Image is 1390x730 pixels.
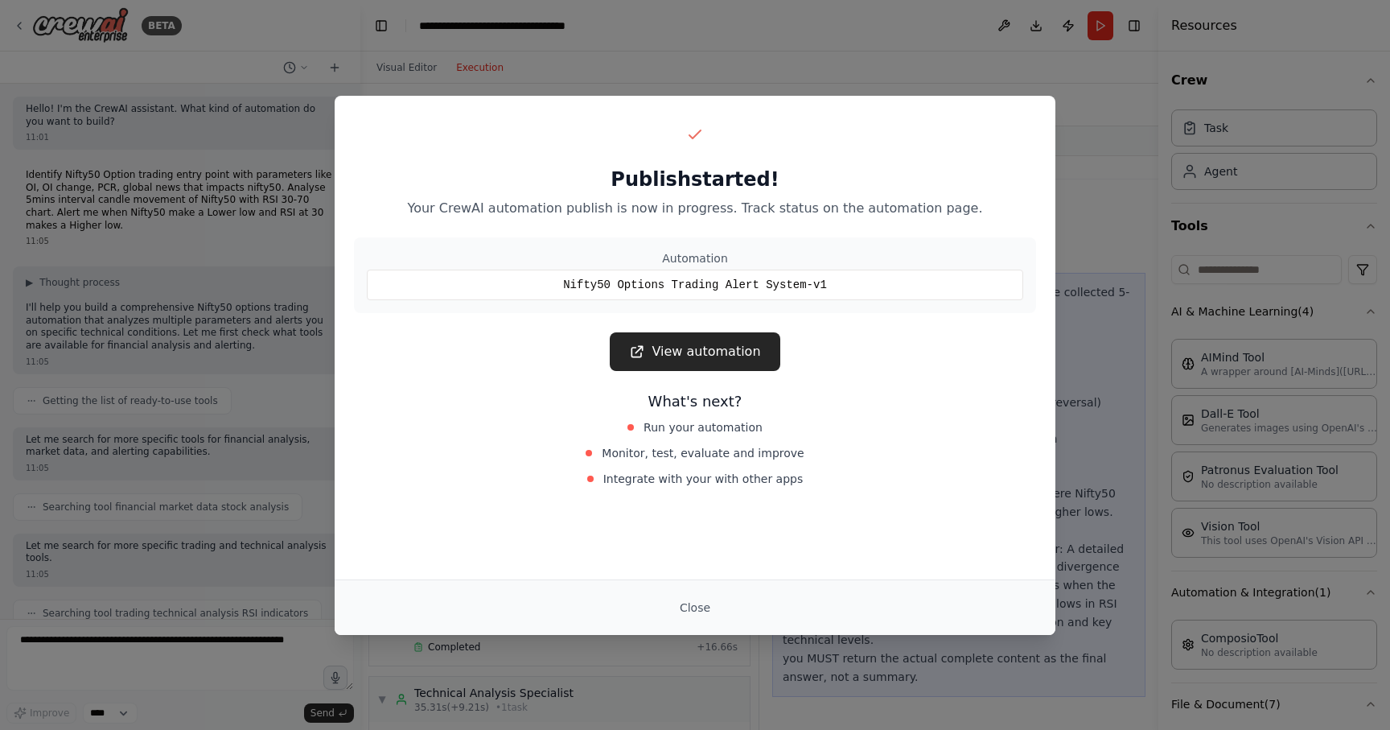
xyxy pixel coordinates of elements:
[354,390,1036,413] h3: What's next?
[602,445,804,461] span: Monitor, test, evaluate and improve
[367,250,1023,266] div: Automation
[367,270,1023,300] div: Nifty50 Options Trading Alert System-v1
[644,419,763,435] span: Run your automation
[354,167,1036,192] h2: Publish started!
[610,332,779,371] a: View automation
[603,471,804,487] span: Integrate with your with other apps
[354,199,1036,218] p: Your CrewAI automation publish is now in progress. Track status on the automation page.
[667,593,723,622] button: Close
